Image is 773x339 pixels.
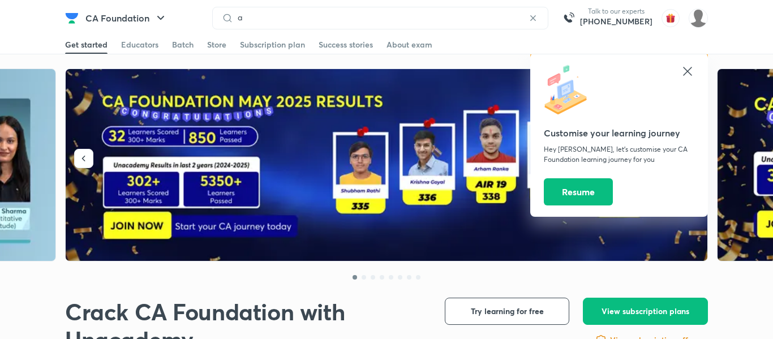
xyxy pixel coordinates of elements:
a: Get started [65,36,108,54]
span: View subscription plans [602,306,689,317]
button: View subscription plans [583,298,708,325]
span: Try learning for free [471,306,544,317]
img: call-us [557,7,580,29]
button: CA Foundation [79,7,174,29]
div: Batch [172,39,194,50]
div: Get started [65,39,108,50]
button: Try learning for free [445,298,569,325]
a: Success stories [319,36,373,54]
img: avatar [662,9,680,27]
div: About exam [386,39,432,50]
img: Company Logo [65,11,79,25]
img: icon [544,65,595,115]
p: Hey [PERSON_NAME], let’s customise your CA Foundation learning journey for you [544,144,694,165]
a: Batch [172,36,194,54]
button: Resume [544,178,613,205]
img: Syeda Nayareen [689,8,708,28]
p: Talk to our experts [580,7,652,16]
a: Educators [121,36,158,54]
div: Educators [121,39,158,50]
div: Subscription plan [240,39,305,50]
a: [PHONE_NUMBER] [580,16,652,27]
div: Store [207,39,226,50]
h5: Customise your learning journey [544,126,694,140]
a: Store [207,36,226,54]
a: Subscription plan [240,36,305,54]
a: About exam [386,36,432,54]
div: Success stories [319,39,373,50]
input: Search courses, test series and educators [233,13,527,22]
